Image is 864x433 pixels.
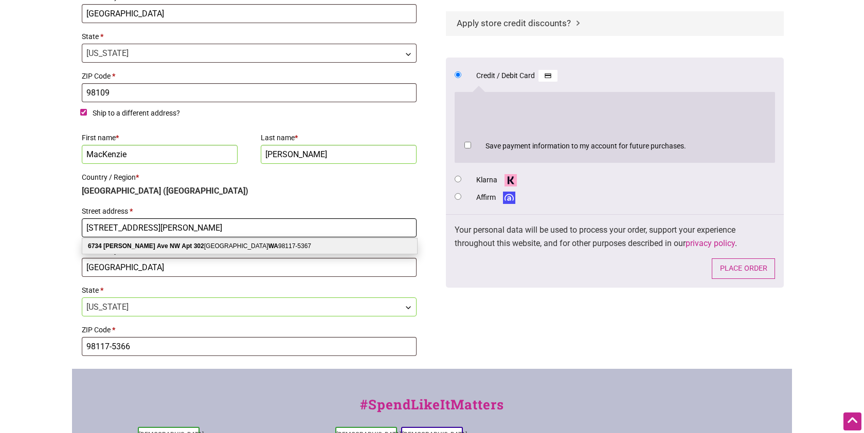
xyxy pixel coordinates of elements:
[182,242,192,250] b: Apt
[82,69,417,83] label: ZIP Code
[82,218,417,237] input: House number and street name
[485,142,686,150] label: Save payment information to my account for future purchases.
[82,238,417,254] div: 6734 Mary Ave NW Apt 302 Seattle WA 98117-5367
[82,298,416,316] span: Washington
[72,394,792,425] div: #SpendLikeItMatters
[82,44,416,62] span: Washington
[476,191,518,204] label: Affirm
[82,323,417,337] label: ZIP Code
[194,242,204,250] b: 302
[686,238,735,248] a: privacy policy
[82,186,248,196] strong: [GEOGRAPHIC_DATA] ([GEOGRAPHIC_DATA])
[93,109,180,117] span: Ship to a different address?
[712,258,775,279] button: Place order
[157,242,168,250] b: Ave
[843,412,861,430] div: Scroll Back to Top
[82,204,417,218] label: Street address
[82,170,417,184] label: Country / Region
[455,223,775,250] p: Your personal data will be used to process your order, support your experience throughout this we...
[476,174,520,186] label: Klarna
[499,192,518,204] img: Affirm
[82,29,417,44] label: State
[82,297,417,316] span: State
[457,18,571,28] span: Apply store credit discounts?
[501,174,520,186] img: Klarna
[103,242,155,250] b: [PERSON_NAME]
[576,21,580,26] img: caret.svg
[461,98,769,138] iframe: Secure payment input frame
[170,242,180,250] b: NW
[80,109,87,116] input: Ship to a different address?
[88,242,102,250] b: 6734
[82,44,417,63] span: State
[82,130,238,145] label: First name
[268,242,278,250] b: WA
[476,69,557,82] label: Credit / Debit Card
[261,130,417,145] label: Last name
[82,283,417,297] label: State
[538,70,557,82] img: Credit / Debit Card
